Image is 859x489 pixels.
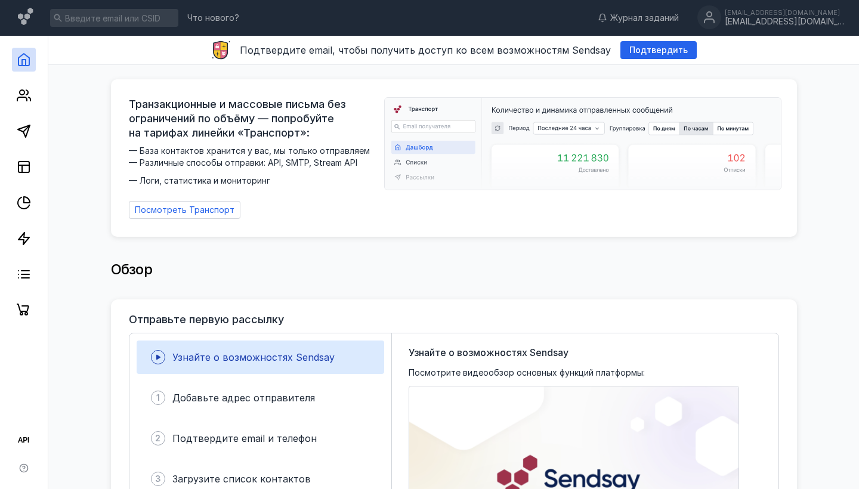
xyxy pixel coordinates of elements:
[129,201,240,219] a: Посмотреть Транспорт
[610,12,679,24] span: Журнал заданий
[155,473,161,485] span: 3
[629,45,688,55] span: Подтвердить
[172,473,311,485] span: Загрузите список контактов
[172,432,317,444] span: Подтвердите email и телефон
[111,261,153,278] span: Обзор
[240,44,611,56] span: Подтвердите email, чтобы получить доступ ко всем возможностям Sendsay
[187,14,239,22] span: Что нового?
[129,97,377,140] span: Транзакционные и массовые письма без ограничений по объёму — попробуйте на тарифах линейки «Транс...
[725,9,844,16] div: [EMAIL_ADDRESS][DOMAIN_NAME]
[181,14,245,22] a: Что нового?
[385,98,781,190] img: dashboard-transport-banner
[620,41,697,59] button: Подтвердить
[409,345,568,360] span: Узнайте о возможностях Sendsay
[409,367,645,379] span: Посмотрите видеообзор основных функций платформы:
[725,17,844,27] div: [EMAIL_ADDRESS][DOMAIN_NAME]
[172,392,315,404] span: Добавьте адрес отправителя
[156,392,160,404] span: 1
[129,145,377,187] span: — База контактов хранится у вас, мы только отправляем — Различные способы отправки: API, SMTP, St...
[155,432,160,444] span: 2
[592,12,685,24] a: Журнал заданий
[135,205,234,215] span: Посмотреть Транспорт
[129,314,284,326] h3: Отправьте первую рассылку
[172,351,335,363] span: Узнайте о возможностях Sendsay
[50,9,178,27] input: Введите email или CSID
